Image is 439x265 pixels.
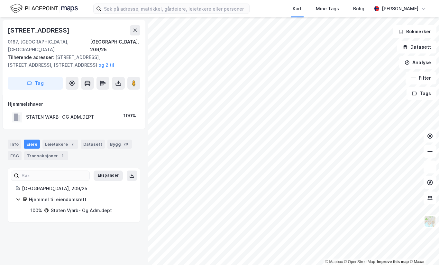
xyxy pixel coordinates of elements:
[293,5,302,13] div: Kart
[8,151,22,160] div: ESG
[31,207,42,214] div: 100%
[393,25,436,38] button: Bokmerker
[22,185,132,192] div: [GEOGRAPHIC_DATA], 209/25
[377,260,409,264] a: Improve this map
[8,38,90,54] div: 0167, [GEOGRAPHIC_DATA], [GEOGRAPHIC_DATA]
[42,140,78,149] div: Leietakere
[382,5,418,13] div: [PERSON_NAME]
[51,207,112,214] div: Staten V/arb- Og Adm.dept
[29,196,132,203] div: Hjemmel til eiendomsrett
[8,54,55,60] span: Tilhørende adresser:
[397,41,436,54] button: Datasett
[81,140,105,149] div: Datasett
[24,151,68,160] div: Transaksjoner
[107,140,132,149] div: Bygg
[406,72,436,84] button: Filter
[407,234,439,265] iframe: Chat Widget
[94,171,123,181] button: Ekspander
[123,112,136,120] div: 100%
[8,54,135,69] div: [STREET_ADDRESS], [STREET_ADDRESS], [STREET_ADDRESS]
[8,100,140,108] div: Hjemmelshaver
[344,260,375,264] a: OpenStreetMap
[59,152,66,159] div: 1
[325,260,343,264] a: Mapbox
[24,140,40,149] div: Eiere
[90,38,140,54] div: [GEOGRAPHIC_DATA], 209/25
[8,77,63,90] button: Tag
[122,141,129,147] div: 28
[424,215,436,227] img: Z
[399,56,436,69] button: Analyse
[69,141,76,147] div: 2
[8,25,71,35] div: [STREET_ADDRESS]
[407,87,436,100] button: Tags
[101,4,249,14] input: Søk på adresse, matrikkel, gårdeiere, leietakere eller personer
[26,113,94,121] div: STATEN V/ARB- OG ADM.DEPT
[8,140,21,149] div: Info
[10,3,78,14] img: logo.f888ab2527a4732fd821a326f86c7f29.svg
[407,234,439,265] div: Kontrollprogram for chat
[316,5,339,13] div: Mine Tags
[19,171,89,181] input: Søk
[353,5,364,13] div: Bolig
